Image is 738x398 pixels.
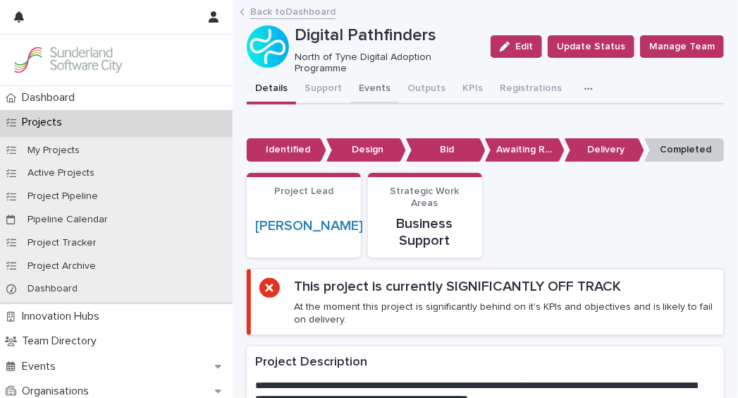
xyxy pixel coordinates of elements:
span: Manage Team [649,40,715,54]
button: Details [247,75,296,104]
p: Identified [247,138,326,162]
p: Completed [644,138,724,162]
p: Delivery [565,138,644,162]
p: Dashboard [16,283,89,295]
p: Bid [406,138,486,162]
p: Project Tracker [16,237,108,249]
button: KPIs [454,75,491,104]
button: Edit [491,35,542,58]
p: Active Projects [16,167,106,179]
button: Outputs [399,75,454,104]
button: Events [350,75,399,104]
span: Edit [515,42,533,52]
button: Support [296,75,350,104]
p: Projects [16,116,73,129]
p: Organisations [16,385,100,398]
span: Strategic Work Areas [390,186,460,208]
p: Events [16,360,67,373]
p: Pipeline Calendar [16,214,119,226]
p: Design [326,138,406,162]
p: My Projects [16,145,91,157]
a: [PERSON_NAME] [255,217,363,234]
button: Update Status [548,35,634,58]
p: Dashboard [16,91,86,104]
p: Awaiting Response [485,138,565,162]
h2: Project Description [255,355,367,370]
p: North of Tyne Digital Adoption Programme [295,52,474,76]
p: At the moment this project is significantly behind on it's KPIs and objectives and is likely to f... [294,301,715,326]
p: Project Pipeline [16,191,109,203]
p: Digital Pathfinders [295,25,479,46]
span: Update Status [557,40,625,54]
img: Kay6KQejSz2FjblR6DWv [11,46,124,74]
a: Back toDashboard [250,3,336,19]
h2: This project is currently SIGNIFICANTLY OFF TRACK [294,278,621,295]
p: Business Support [376,215,474,249]
p: Innovation Hubs [16,310,111,323]
button: Registrations [491,75,570,104]
p: Project Archive [16,260,107,272]
button: Manage Team [640,35,724,58]
span: Project Lead [274,186,333,196]
p: Team Directory [16,334,108,348]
